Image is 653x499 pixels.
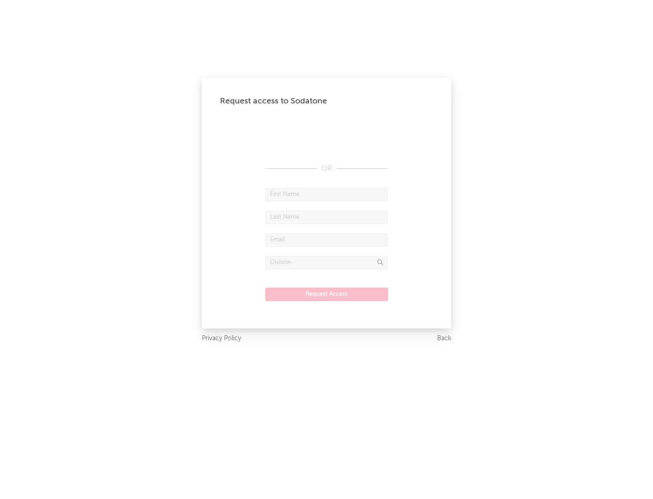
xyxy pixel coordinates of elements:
input: Division [265,256,388,269]
input: First Name [265,188,388,201]
a: Privacy Policy [202,333,241,344]
input: Email [265,233,388,247]
a: Back [437,333,451,344]
div: OR [265,163,388,174]
button: Request Access [265,288,388,301]
div: Request access to Sodatone [220,96,433,107]
input: Last Name [265,210,388,224]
